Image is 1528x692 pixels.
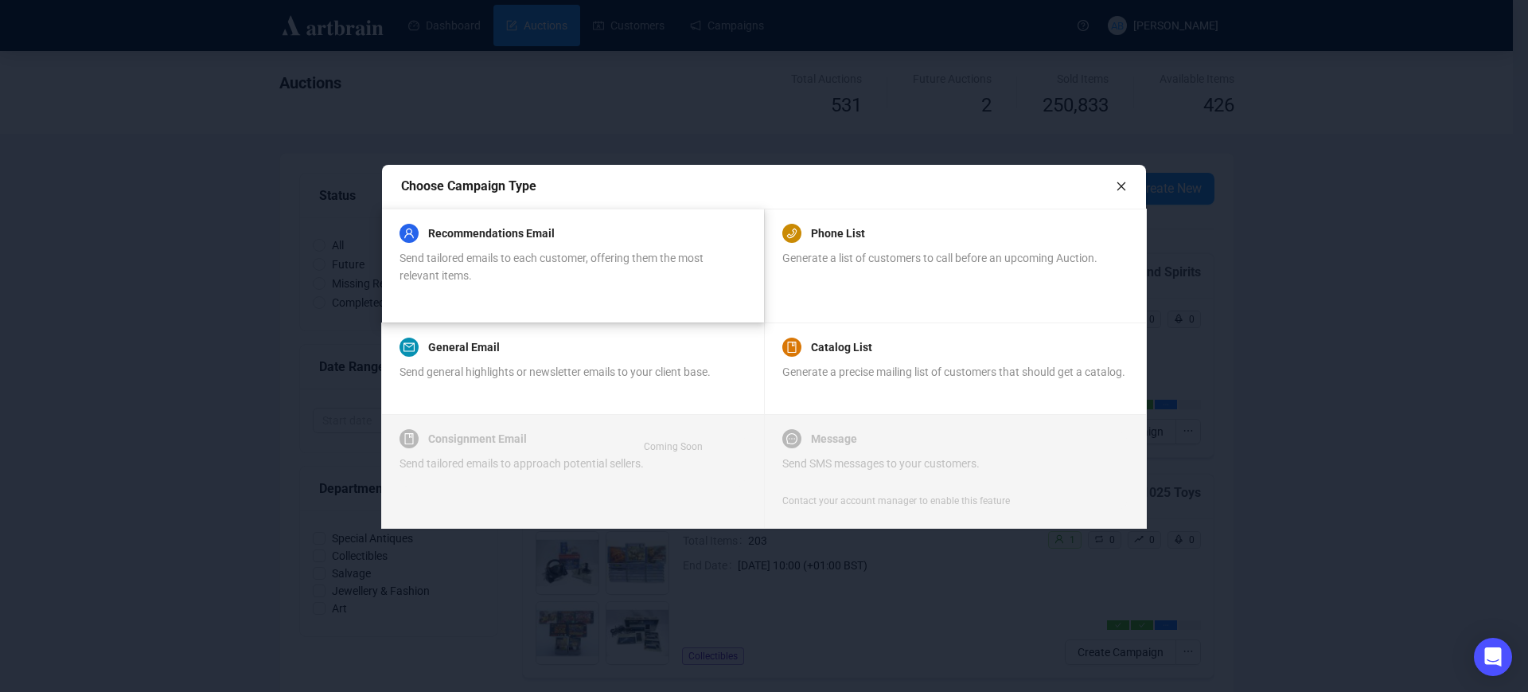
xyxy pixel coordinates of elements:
div: Open Intercom Messenger [1474,638,1512,676]
div: Coming Soon [644,439,703,455]
span: phone [786,228,797,239]
span: Send tailored emails to approach potential sellers. [400,457,644,470]
span: Generate a list of customers to call before an upcoming Auction. [782,252,1097,264]
div: Contact your account manager to enable this feature [782,493,1010,509]
span: book [786,342,797,353]
span: user [403,228,415,239]
div: Choose Campaign Type [401,176,1116,196]
span: Send general highlights or newsletter emails to your client base. [400,366,711,378]
span: message [786,433,797,444]
span: Send tailored emails to each customer, offering them the most relevant items. [400,252,704,282]
a: General Email [428,338,500,357]
a: Consignment Email [428,429,527,448]
a: Recommendations Email [428,224,555,243]
span: book [403,433,415,444]
span: Generate a precise mailing list of customers that should get a catalog. [782,366,1125,378]
a: Phone List [811,224,865,243]
span: close [1116,181,1127,192]
a: Catalog List [811,338,872,357]
span: mail [403,342,415,353]
a: Message [811,429,857,448]
span: Send SMS messages to your customers. [782,457,980,470]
